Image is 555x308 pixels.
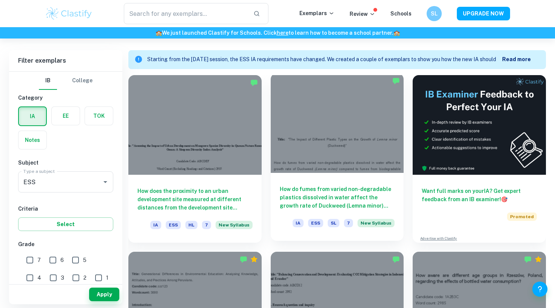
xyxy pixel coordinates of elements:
span: 🏫 [156,30,162,36]
a: Schools [390,11,412,17]
b: Read more [502,56,531,62]
img: Marked [524,256,532,263]
img: Marked [250,79,258,86]
img: Marked [392,256,400,263]
h6: How does the proximity to an urban development site measured at different distances from the deve... [137,187,253,212]
span: 6 [60,256,64,264]
button: College [72,72,92,90]
span: 🏫 [393,30,400,36]
div: Starting from the May 2026 session, the ESS IA requirements have changed. We created this exempla... [216,221,253,234]
h6: Subject [18,159,113,167]
button: UPGRADE NOW [457,7,510,20]
span: SL [328,219,339,227]
div: Premium [250,256,258,263]
button: IA [19,107,46,125]
div: Premium [535,256,542,263]
h6: We just launched Clastify for Schools. Click to learn how to become a school partner. [2,29,553,37]
button: Notes [18,131,46,149]
img: Clastify logo [45,6,93,21]
a: Advertise with Clastify [420,236,457,241]
span: 7 [344,219,353,227]
button: TOK [85,107,113,125]
span: 2 [83,274,86,282]
span: 7 [37,256,41,264]
span: 3 [61,274,64,282]
div: Starting from the May 2026 session, the ESS IA requirements have changed. We created this exempla... [358,219,395,232]
h6: How do fumes from varied non-degradable plastics dissolved in water affect the growth rate of Duc... [280,185,395,210]
button: Select [18,217,113,231]
a: here [277,30,288,36]
button: Open [100,177,111,187]
h6: SL [430,9,439,18]
h6: Category [18,94,113,102]
span: Promoted [507,213,537,221]
button: IB [39,72,57,90]
span: 5 [83,256,86,264]
span: 🎯 [501,196,507,202]
h6: Want full marks on your IA ? Get expert feedback from an IB examiner! [422,187,537,203]
button: SL [427,6,442,21]
button: Apply [89,288,119,301]
img: Thumbnail [413,75,546,175]
button: Help and Feedback [532,282,547,297]
p: Exemplars [299,9,335,17]
a: How does the proximity to an urban development site measured at different distances from the deve... [128,75,262,243]
span: IA [150,221,161,229]
h6: Grade [18,240,113,248]
span: 7 [202,221,211,229]
img: Marked [392,77,400,85]
h6: Filter exemplars [9,50,122,71]
span: 4 [37,274,41,282]
span: ESS [308,219,323,227]
a: Want full marks on yourIA? Get expert feedback from an IB examiner!PromotedAdvertise with Clastify [413,75,546,243]
span: HL [185,221,197,229]
a: How do fumes from varied non-degradable plastics dissolved in water affect the growth rate of Duc... [271,75,404,243]
span: IA [293,219,304,227]
div: Filter type choice [39,72,92,90]
span: ESS [166,221,181,229]
span: New Syllabus [358,219,395,227]
img: Marked [240,256,247,263]
input: Search for any exemplars... [124,3,247,24]
p: Starting from the [DATE] session, the ESS IA requirements have changed. We created a couple of ex... [147,55,502,64]
p: Review [350,10,375,18]
button: EE [52,107,80,125]
span: 1 [106,274,108,282]
h6: Criteria [18,205,113,213]
span: New Syllabus [216,221,253,229]
label: Type a subject [23,168,55,174]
